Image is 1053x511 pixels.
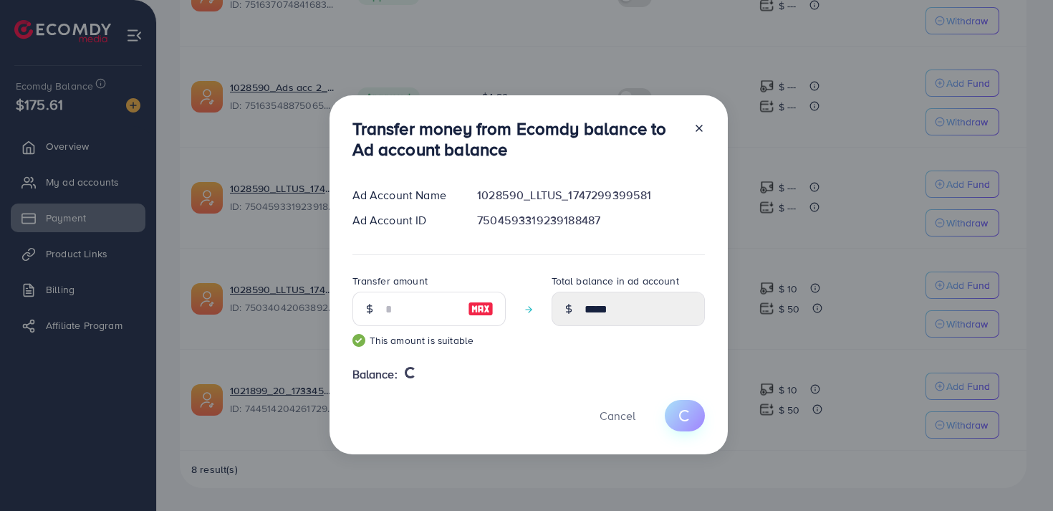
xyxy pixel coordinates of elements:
[466,212,716,229] div: 7504593319239188487
[352,333,506,348] small: This amount is suitable
[992,446,1042,500] iframe: Chat
[352,274,428,288] label: Transfer amount
[552,274,679,288] label: Total balance in ad account
[582,400,653,431] button: Cancel
[352,366,398,383] span: Balance:
[466,187,716,204] div: 1028590_LLTUS_1747299399581
[341,212,466,229] div: Ad Account ID
[341,187,466,204] div: Ad Account Name
[352,334,365,347] img: guide
[352,118,682,160] h3: Transfer money from Ecomdy balance to Ad account balance
[468,300,494,317] img: image
[600,408,635,424] span: Cancel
